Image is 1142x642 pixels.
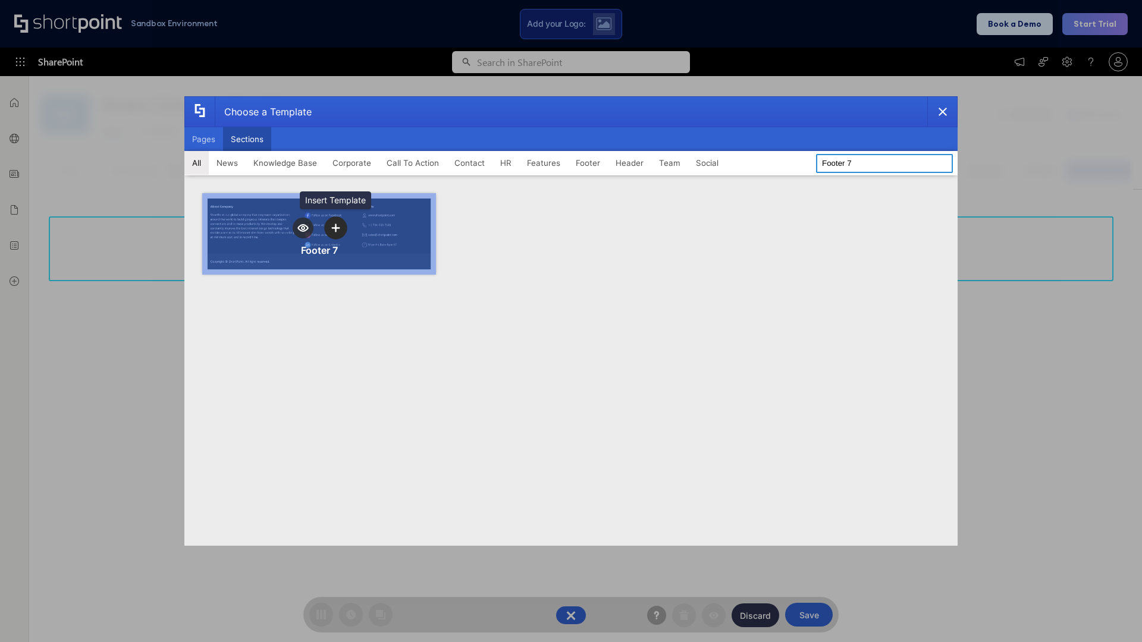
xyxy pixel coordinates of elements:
button: Knowledge Base [246,151,325,175]
button: News [209,151,246,175]
iframe: Chat Widget [1083,585,1142,642]
button: Header [608,151,651,175]
button: Call To Action [379,151,447,175]
button: Corporate [325,151,379,175]
button: Footer [568,151,608,175]
button: All [184,151,209,175]
div: Footer 7 [301,244,338,256]
button: Team [651,151,688,175]
input: Search [816,154,953,173]
button: HR [492,151,519,175]
button: Sections [223,127,271,151]
button: Contact [447,151,492,175]
div: template selector [184,96,958,546]
button: Social [688,151,726,175]
div: Choose a Template [215,97,312,127]
button: Features [519,151,568,175]
button: Pages [184,127,223,151]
